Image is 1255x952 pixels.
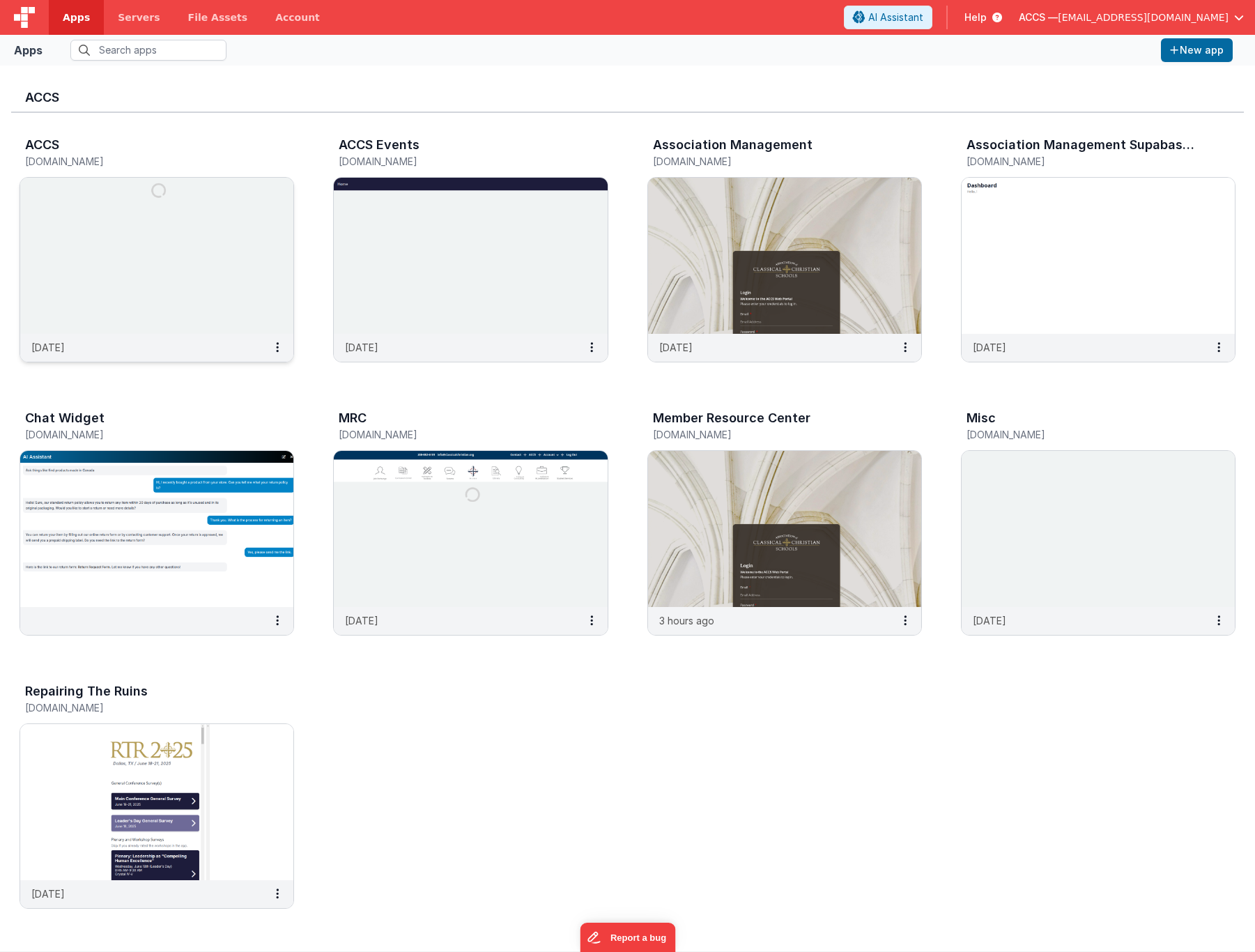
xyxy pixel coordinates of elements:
h3: ACCS Events [339,138,419,152]
h3: Member Resource Center [653,411,810,425]
h3: Association Management [653,138,813,152]
h5: [DOMAIN_NAME] [339,156,573,167]
span: ACCS — [1019,10,1058,24]
h5: [DOMAIN_NAME] [25,429,259,440]
span: Apps [63,10,90,24]
p: [DATE] [973,613,1006,628]
h3: ACCS [25,138,59,152]
span: Servers [118,10,160,24]
h5: [DOMAIN_NAME] [25,703,259,713]
span: File Assets [188,10,248,24]
h3: MRC [339,411,367,425]
p: [DATE] [973,340,1006,355]
iframe: Marker.io feedback button [580,923,675,952]
span: Help [964,10,987,24]
h5: [DOMAIN_NAME] [967,429,1201,440]
p: [DATE] [31,886,65,901]
h3: Misc [967,411,996,425]
p: [DATE] [345,613,378,628]
button: ACCS — [EMAIL_ADDRESS][DOMAIN_NAME] [1019,10,1244,24]
button: AI Assistant [844,6,932,29]
p: [DATE] [31,340,65,355]
p: [DATE] [659,340,693,355]
h3: Association Management Supabase Test [967,138,1196,152]
div: Apps [14,42,43,59]
span: AI Assistant [868,10,923,24]
h3: Chat Widget [25,411,105,425]
h3: ACCS [25,91,1230,105]
h5: [DOMAIN_NAME] [25,156,259,167]
p: 3 hours ago [659,613,714,628]
h5: [DOMAIN_NAME] [653,156,887,167]
h5: [DOMAIN_NAME] [339,429,573,440]
h5: [DOMAIN_NAME] [653,429,887,440]
button: New app [1161,38,1233,62]
input: Search apps [70,40,226,61]
p: [DATE] [345,340,378,355]
span: [EMAIL_ADDRESS][DOMAIN_NAME] [1058,10,1229,24]
h3: Repairing The Ruins [25,684,148,698]
h5: [DOMAIN_NAME] [967,156,1201,167]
